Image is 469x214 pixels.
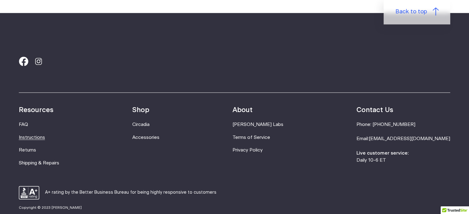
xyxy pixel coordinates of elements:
a: Instructions [19,135,45,140]
small: Copyright © 2023 [PERSON_NAME] [19,206,82,209]
a: [EMAIL_ADDRESS][DOMAIN_NAME] [369,136,450,141]
strong: Resources [19,107,53,113]
svg: Instagram [34,57,43,66]
a: [PERSON_NAME] Labs [232,122,283,127]
span: Back to top [395,7,427,16]
svg: Facebook [19,57,28,66]
a: Accessories [132,135,159,140]
a: Circadia [132,122,150,127]
strong: About [232,107,253,113]
a: Shipping & Repairs [19,161,59,165]
a: FAQ [19,122,28,127]
p: A+ rating by the Better Business Bureau for being highly responsive to customers [45,189,216,196]
a: Terms of Service [232,135,270,140]
strong: Shop [132,107,149,113]
a: Privacy Policy [232,148,263,152]
li: Phone: [PHONE_NUMBER] Email: Daily 10-6 ET [356,121,450,164]
a: Returns [19,148,36,152]
strong: Contact Us [356,107,393,113]
strong: Live customer service: [356,151,409,155]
